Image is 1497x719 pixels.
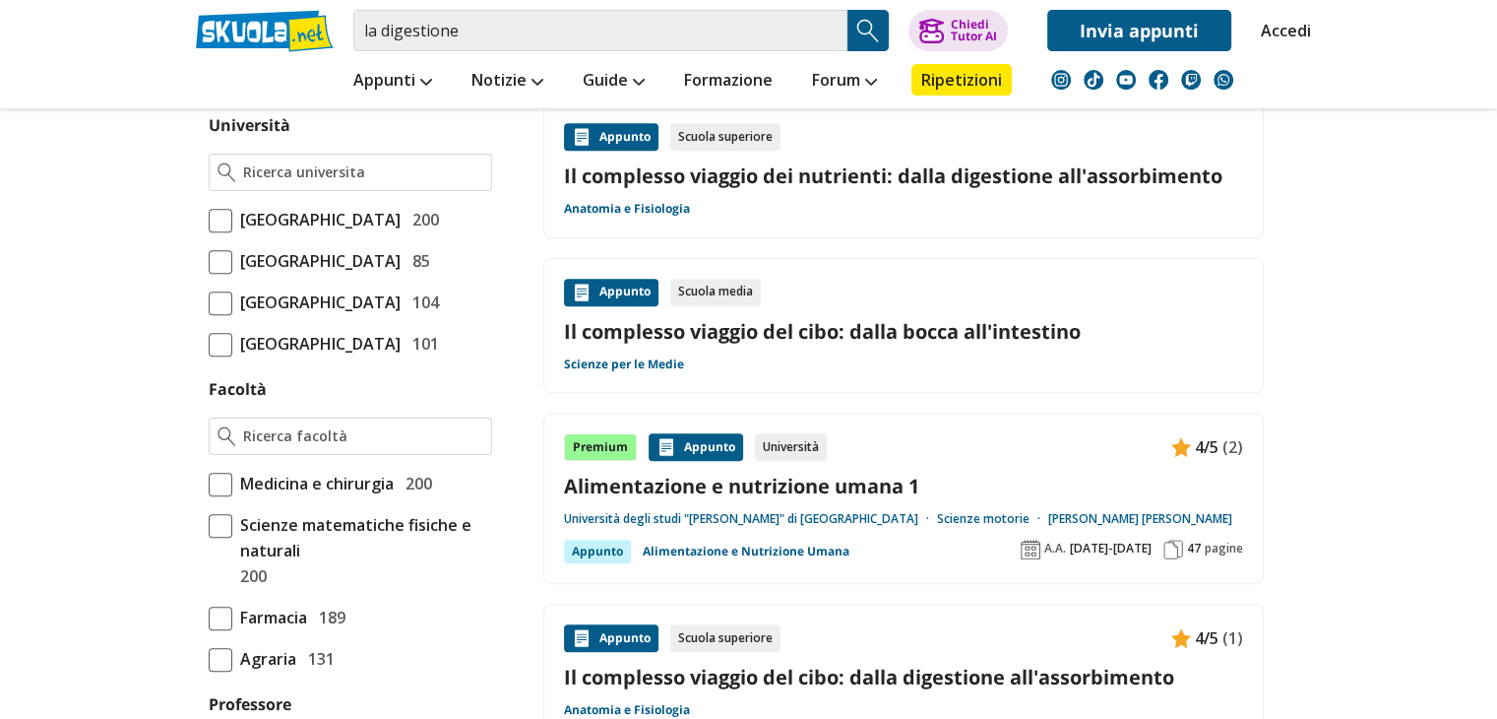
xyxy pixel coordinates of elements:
img: Appunti contenuto [572,628,592,648]
span: [GEOGRAPHIC_DATA] [232,290,401,315]
a: Forum [807,64,882,99]
span: 189 [311,605,345,630]
span: 101 [405,331,439,357]
img: Anno accademico [1021,540,1040,559]
span: 131 [300,646,335,672]
img: Appunti contenuto [572,127,592,147]
span: Farmacia [232,605,307,630]
a: Ripetizioni [911,64,1012,96]
img: Pagine [1163,540,1183,559]
img: instagram [1051,70,1071,90]
div: Appunto [649,433,743,461]
img: Appunti contenuto [1171,628,1191,648]
span: (2) [1222,434,1243,460]
div: Università [755,433,827,461]
a: Accedi [1261,10,1302,51]
button: ChiediTutor AI [908,10,1008,51]
a: Il complesso viaggio del cibo: dalla bocca all'intestino [564,318,1243,345]
span: Medicina e chirurgia [232,471,394,496]
div: Appunto [564,123,658,151]
a: Alimentazione e Nutrizione Umana [643,540,849,563]
input: Ricerca universita [243,163,482,182]
img: Appunti contenuto [1171,437,1191,457]
a: Alimentazione e nutrizione umana 1 [564,473,1243,499]
div: Appunto [564,540,631,563]
input: Cerca appunti, riassunti o versioni [353,10,847,51]
div: Appunto [564,279,658,306]
span: 4/5 [1195,434,1218,460]
img: tiktok [1084,70,1103,90]
span: [GEOGRAPHIC_DATA] [232,248,401,274]
span: (1) [1222,625,1243,651]
span: 4/5 [1195,625,1218,651]
span: 200 [405,207,439,232]
a: Formazione [679,64,778,99]
img: Appunti contenuto [572,283,592,302]
button: Search Button [847,10,889,51]
div: Chiedi Tutor AI [950,19,996,42]
span: A.A. [1044,541,1066,556]
div: Scuola superiore [670,123,780,151]
a: Scienze per le Medie [564,357,684,372]
span: [GEOGRAPHIC_DATA] [232,207,401,232]
div: Appunto [564,624,658,652]
img: Appunti contenuto [656,437,676,457]
span: 200 [232,563,267,589]
a: Scienze motorie [937,511,1048,527]
a: Università degli studi "[PERSON_NAME]" di [GEOGRAPHIC_DATA] [564,511,937,527]
span: 104 [405,290,439,315]
label: Facoltà [209,378,267,400]
img: WhatsApp [1214,70,1233,90]
img: Cerca appunti, riassunti o versioni [853,16,883,45]
div: Premium [564,433,637,461]
a: Anatomia e Fisiologia [564,702,690,718]
label: Professore [209,693,291,715]
span: [DATE]-[DATE] [1070,541,1152,556]
img: Ricerca facoltà [218,426,236,446]
a: Anatomia e Fisiologia [564,201,690,217]
span: 47 [1187,541,1201,556]
span: 85 [405,248,430,274]
a: [PERSON_NAME] [PERSON_NAME] [1048,511,1232,527]
a: Il complesso viaggio del cibo: dalla digestione all'assorbimento [564,664,1243,690]
div: Scuola superiore [670,624,780,652]
img: youtube [1116,70,1136,90]
span: 200 [398,471,432,496]
img: twitch [1181,70,1201,90]
img: Ricerca universita [218,163,236,182]
span: Agraria [232,646,296,672]
a: Il complesso viaggio dei nutrienti: dalla digestione all'assorbimento [564,163,1243,189]
a: Notizie [467,64,548,99]
span: [GEOGRAPHIC_DATA] [232,331,401,357]
a: Appunti [348,64,437,99]
span: Scienze matematiche fisiche e naturali [232,512,492,563]
label: Università [209,114,290,136]
input: Ricerca facoltà [243,426,482,446]
img: facebook [1149,70,1168,90]
a: Guide [578,64,650,99]
a: Invia appunti [1047,10,1231,51]
div: Scuola media [670,279,761,306]
span: pagine [1205,541,1243,556]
